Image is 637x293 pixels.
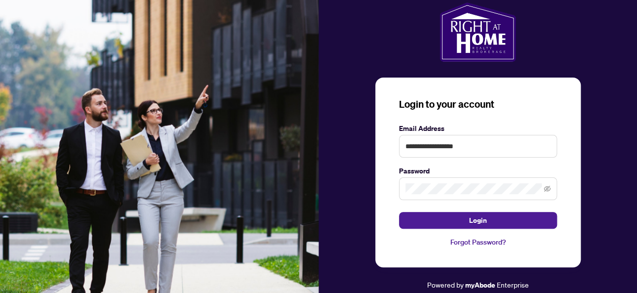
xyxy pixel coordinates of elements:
span: Enterprise [497,280,529,289]
img: ma-logo [439,2,516,62]
h3: Login to your account [399,97,557,111]
span: eye-invisible [544,185,551,192]
span: Login [469,212,487,228]
a: myAbode [465,280,495,291]
span: Powered by [427,280,464,289]
label: Email Address [399,123,557,134]
label: Password [399,166,557,176]
a: Forgot Password? [399,237,557,248]
button: Login [399,212,557,229]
